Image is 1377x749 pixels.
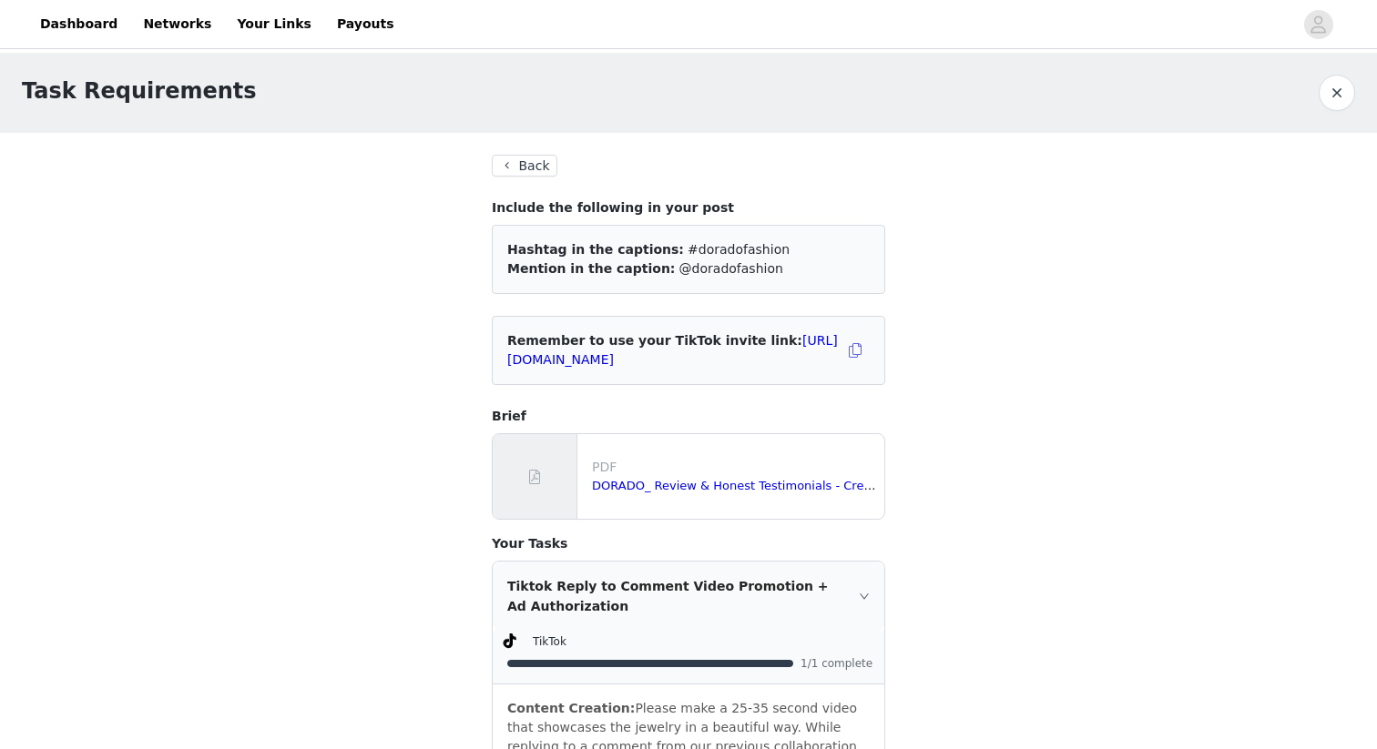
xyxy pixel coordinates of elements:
a: Dashboard [29,4,128,45]
p: PDF [592,458,877,477]
i: icon: right [859,591,870,602]
h1: Task Requirements [22,75,257,107]
a: Payouts [326,4,405,45]
a: DORADO_ Review & Honest Testimonials - Creative Brief.pdf [592,479,947,492]
span: @doradofashion [679,261,783,276]
a: Your Links [226,4,322,45]
span: TikTok [533,635,566,648]
button: Back [492,155,557,177]
h4: Your Tasks [492,534,885,553]
strong: Content Creation: [507,701,635,715]
span: 1/1 complete [801,658,873,669]
span: Remember to use your TikTok invite link: [507,333,838,367]
h4: Include the following in your post [492,198,885,218]
span: Mention in the caption: [507,261,675,276]
span: #doradofashion [688,242,790,257]
a: Networks [132,4,222,45]
div: icon: rightTiktok Reply to Comment Video Promotion + Ad Authorization [493,562,884,631]
div: avatar [1310,10,1327,39]
h4: Brief [492,407,885,426]
span: Hashtag in the captions: [507,242,684,257]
